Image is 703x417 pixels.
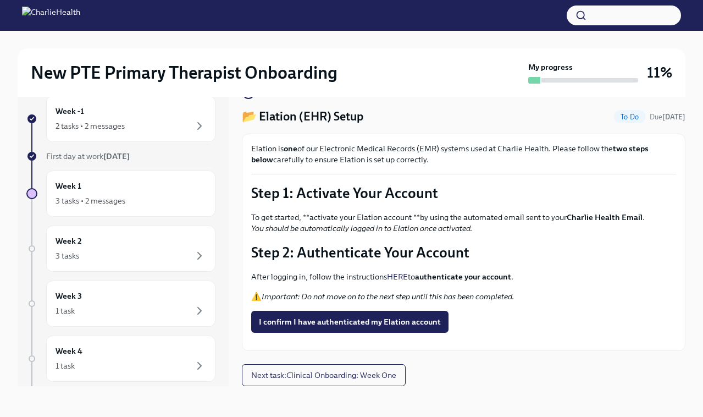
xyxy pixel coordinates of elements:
a: Week 31 task [26,281,215,327]
div: 3 tasks [56,250,79,261]
div: 3 tasks • 2 messages [56,195,125,206]
p: To get started, **activate your Elation account **by using the automated email sent to your . [251,212,676,234]
span: I confirm I have authenticated my Elation account [259,316,441,327]
em: You should be automatically logged in to Elation once activated. [251,223,472,233]
p: Step 2: Authenticate Your Account [251,243,676,262]
p: Step 1: Activate Your Account [251,183,676,203]
span: To Do [614,113,645,121]
p: Elation is of our Electronic Medical Records (EMR) systems used at Charlie Health. Please follow ... [251,143,676,165]
a: Week 13 tasks • 2 messages [26,171,215,217]
strong: Charlie Health Email [567,212,643,222]
a: Week 41 task [26,336,215,382]
h6: Week 4 [56,345,82,357]
p: ⚠️ [251,291,676,302]
em: Important: Do not move on to the next step until this has been completed. [262,292,514,301]
span: October 10th, 2025 10:00 [650,112,685,122]
h6: Week 2 [56,235,82,247]
h6: Week -1 [56,105,84,117]
span: First day at work [46,151,130,161]
a: HERE [387,272,408,282]
a: Week 23 tasks [26,226,215,272]
strong: one [284,144,297,153]
div: 1 task [56,305,75,316]
strong: My progress [528,62,573,73]
h6: Week 1 [56,180,81,192]
a: Week -12 tasks • 2 messages [26,96,215,142]
img: CharlieHealth [22,7,80,24]
button: I confirm I have authenticated my Elation account [251,311,449,333]
strong: authenticate your account [415,272,511,282]
strong: [DATE] [662,113,685,121]
button: Next task:Clinical Onboarding: Week One [242,364,406,386]
h2: New PTE Primary Therapist Onboarding [31,62,337,84]
h6: Week 3 [56,290,82,302]
div: 2 tasks • 2 messages [56,120,125,131]
h3: 11% [647,63,672,83]
strong: [DATE] [103,151,130,161]
p: After logging in, follow the instructions to . [251,271,676,282]
div: 1 task [56,360,75,371]
span: Due [650,113,685,121]
span: Next task : Clinical Onboarding: Week One [251,370,396,381]
h4: 📂 Elation (EHR) Setup [242,108,363,125]
a: First day at work[DATE] [26,151,215,162]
